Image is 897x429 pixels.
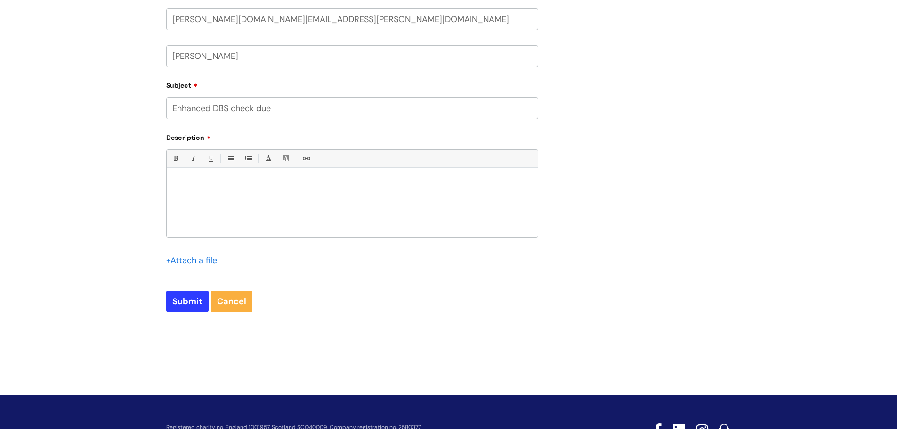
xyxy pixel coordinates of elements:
[166,8,538,30] input: Email
[204,153,216,164] a: Underline(Ctrl-U)
[187,153,199,164] a: Italic (Ctrl-I)
[166,130,538,142] label: Description
[225,153,236,164] a: • Unordered List (Ctrl-Shift-7)
[170,153,181,164] a: Bold (Ctrl-B)
[242,153,254,164] a: 1. Ordered List (Ctrl-Shift-8)
[166,253,223,268] div: Attach a file
[280,153,291,164] a: Back Color
[166,78,538,89] label: Subject
[262,153,274,164] a: Font Color
[211,291,252,312] a: Cancel
[166,291,209,312] input: Submit
[300,153,312,164] a: Link
[166,45,538,67] input: Your Name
